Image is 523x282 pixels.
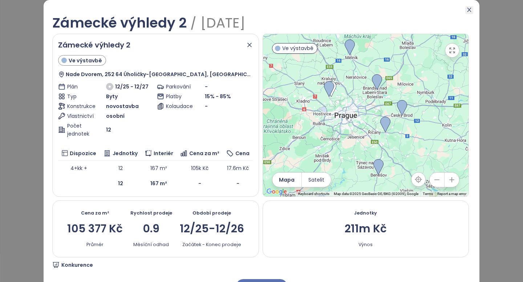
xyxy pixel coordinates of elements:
[189,149,219,157] span: Cena za m²
[67,83,91,91] span: Plán
[205,93,231,100] span: 15% - 85%
[67,122,91,138] span: Počet jednotek
[192,210,231,216] div: Období prodeje
[166,92,190,100] span: Platby
[236,180,239,187] b: -
[345,223,387,234] div: 211m Kč
[52,16,259,30] div: Zámecké výhledy 2
[67,112,91,120] span: Vlastnictví
[205,83,208,90] span: -
[133,241,169,248] div: Měsíční odhad
[100,161,141,176] td: 12
[423,192,433,196] a: Terms
[298,191,329,196] button: Keyboard shortcuts
[235,149,250,157] span: Cena
[227,165,249,172] span: 17.6m Kč
[166,83,190,91] span: Parkování
[154,149,173,157] span: Interiér
[166,102,190,110] span: Kolaudace
[143,223,159,234] div: 0.9
[66,70,253,78] span: Nade Dvorem, 252 64 Úholičky-[GEOGRAPHIC_DATA], [GEOGRAPHIC_DATA]
[106,126,111,134] span: 12
[466,7,472,13] span: close
[106,92,118,100] span: Byty
[58,40,130,50] span: Zámecké výhledy 2
[437,192,466,196] a: Report a map error
[130,210,172,216] div: Rychlost prodeje
[334,192,418,196] span: Map data ©2025 GeoBasis-DE/BKG (©2009), Google
[61,261,93,269] span: Konkurence
[191,165,208,172] span: 105k Kč
[358,241,373,248] div: Výnos
[81,210,109,216] div: Cena za m²
[187,13,245,32] span: / [DATE]
[67,102,91,110] span: Konstrukce
[265,187,289,196] a: Open this area in Google Maps (opens a new window)
[67,92,91,100] span: Typ
[70,149,96,157] span: Dispozice
[465,6,473,14] button: Close
[282,44,313,52] span: Ve výstavbě
[86,241,104,248] div: Průměr
[106,102,139,110] span: novostavba
[69,57,102,65] span: Ve výstavbě
[265,187,289,196] img: Google
[279,176,295,184] span: Mapa
[115,83,149,91] span: 12/25 - 12/27
[150,180,167,187] b: 167 m²
[205,102,208,110] span: -
[182,241,241,248] div: Začátek - Konec prodeje
[272,173,301,187] button: Mapa
[67,223,123,234] div: 105 377 Kč
[141,161,177,176] td: 167 m²
[180,223,244,234] div: 12/25-12/26
[308,176,324,184] span: Satelit
[302,173,331,187] button: Satelit
[58,161,100,176] td: 4+kk +
[354,210,377,216] div: Jednotky
[118,180,123,187] b: 12
[106,112,125,120] span: osobní
[198,180,201,187] b: -
[113,149,138,157] span: Jednotky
